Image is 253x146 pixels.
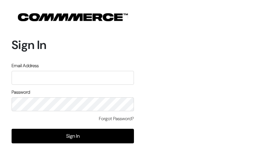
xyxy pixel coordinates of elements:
label: Email Address [12,62,39,69]
img: COMMMERCE [18,13,128,21]
h1: Sign In [12,38,134,52]
button: Sign In [12,129,134,143]
label: Password [12,89,30,96]
a: Forgot Password? [99,115,134,122]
